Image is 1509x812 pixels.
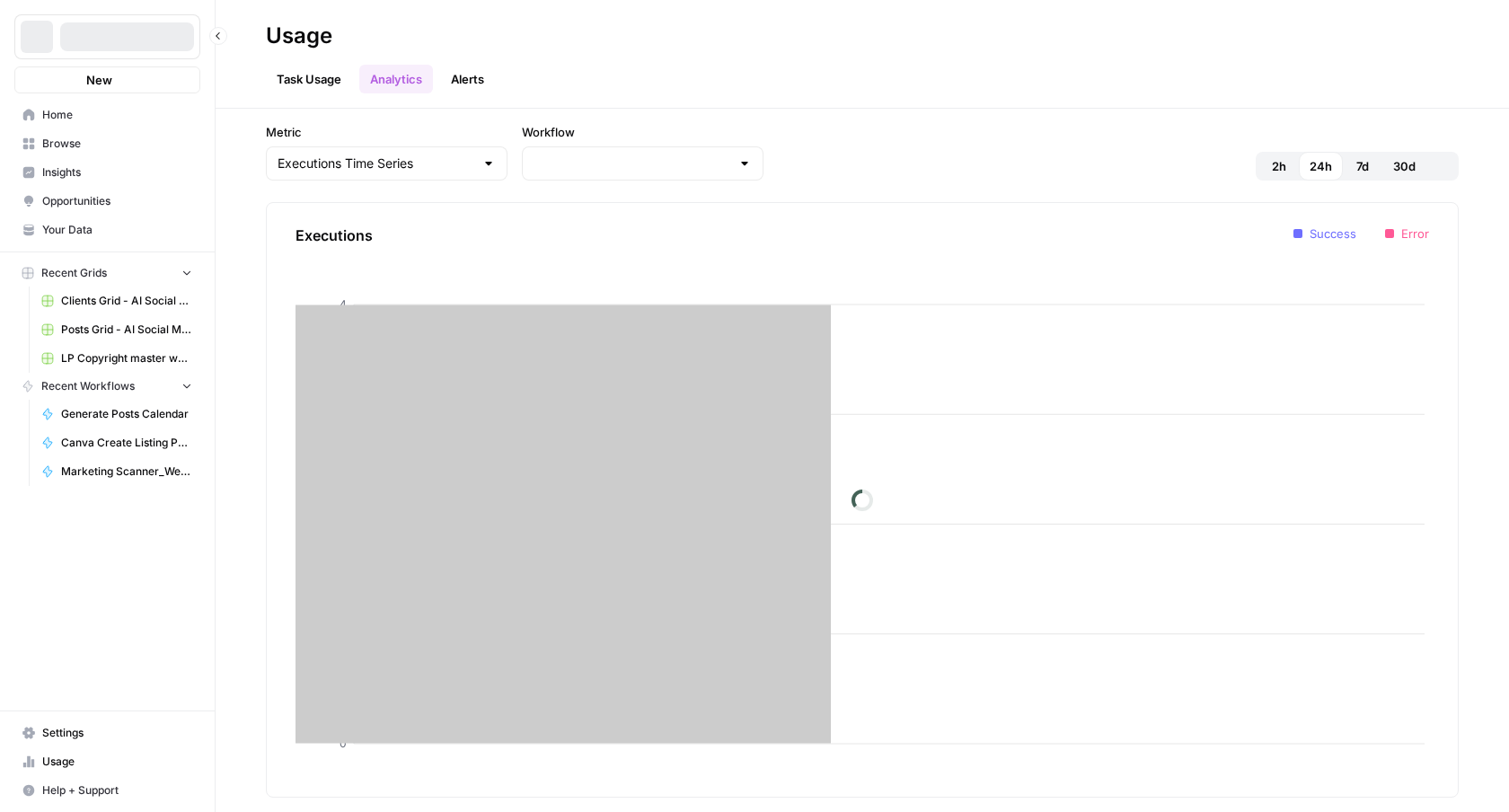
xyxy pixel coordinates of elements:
[1393,157,1416,175] span: 30d
[1293,225,1356,243] li: Success
[340,517,347,531] tspan: 2
[61,350,192,366] span: LP Copyright master workflow Grid
[33,344,200,373] a: LP Copyright master workflow Grid
[1356,157,1369,175] span: 7d
[42,754,192,770] span: Usage
[340,408,347,421] tspan: 3
[42,725,192,741] span: Settings
[42,107,192,123] span: Home
[14,129,200,158] a: Browse
[1385,225,1429,243] li: Error
[266,22,332,50] div: Usage
[278,154,474,172] input: Executions Time Series
[340,297,347,311] tspan: 4
[42,136,192,152] span: Browse
[14,747,200,776] a: Usage
[14,158,200,187] a: Insights
[266,65,352,93] a: Task Usage
[33,428,200,457] a: Canva Create Listing Posts (human review to pick properties)
[61,406,192,422] span: Generate Posts Calendar
[1343,152,1382,181] button: 7d
[33,287,200,315] a: Clients Grid - AI Social Media
[61,293,192,309] span: Clients Grid - AI Social Media
[33,315,200,344] a: Posts Grid - AI Social Media
[14,101,200,129] a: Home
[340,737,347,750] tspan: 0
[42,782,192,799] span: Help + Support
[1259,152,1299,181] button: 2h
[1382,152,1426,181] button: 30d
[440,65,495,93] a: Alerts
[522,123,763,141] label: Workflow
[1272,157,1286,175] span: 2h
[14,776,200,805] button: Help + Support
[41,378,135,394] span: Recent Workflows
[14,373,200,400] button: Recent Workflows
[14,260,200,287] button: Recent Grids
[42,193,192,209] span: Opportunities
[86,71,112,89] span: New
[61,435,192,451] span: Canva Create Listing Posts (human review to pick properties)
[1310,157,1332,175] span: 24h
[14,719,200,747] a: Settings
[14,66,200,93] button: New
[33,400,200,428] a: Generate Posts Calendar
[359,65,433,93] a: Analytics
[33,457,200,486] a: Marketing Scanner_Website analysis
[14,216,200,244] a: Your Data
[41,265,107,281] span: Recent Grids
[14,187,200,216] a: Opportunities
[61,322,192,338] span: Posts Grid - AI Social Media
[42,164,192,181] span: Insights
[42,222,192,238] span: Your Data
[266,123,507,141] label: Metric
[342,627,347,640] tspan: 1
[61,463,192,480] span: Marketing Scanner_Website analysis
